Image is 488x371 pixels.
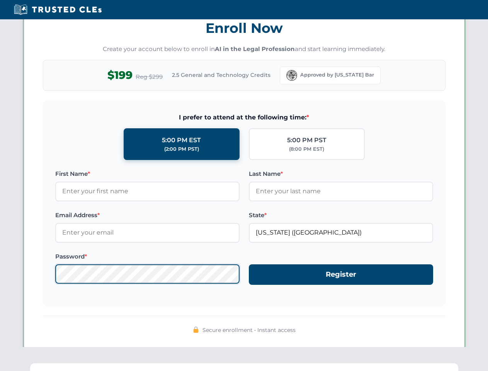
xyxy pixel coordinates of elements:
[107,66,133,84] span: $199
[55,211,240,220] label: Email Address
[249,211,433,220] label: State
[55,182,240,201] input: Enter your first name
[55,223,240,242] input: Enter your email
[193,327,199,333] img: 🔒
[249,223,433,242] input: Florida (FL)
[287,135,326,145] div: 5:00 PM PST
[43,45,445,54] p: Create your account below to enroll in and start learning immediately.
[215,45,295,53] strong: AI in the Legal Profession
[289,145,324,153] div: (8:00 PM EST)
[300,71,374,79] span: Approved by [US_STATE] Bar
[55,252,240,261] label: Password
[55,169,240,179] label: First Name
[55,112,433,123] span: I prefer to attend at the following time:
[162,135,201,145] div: 5:00 PM EST
[12,4,104,15] img: Trusted CLEs
[286,70,297,81] img: Florida Bar
[249,264,433,285] button: Register
[249,169,433,179] label: Last Name
[202,326,296,334] span: Secure enrollment • Instant access
[172,71,270,79] span: 2.5 General and Technology Credits
[164,145,199,153] div: (2:00 PM PST)
[43,16,445,40] h3: Enroll Now
[249,182,433,201] input: Enter your last name
[136,72,163,82] span: Reg $299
